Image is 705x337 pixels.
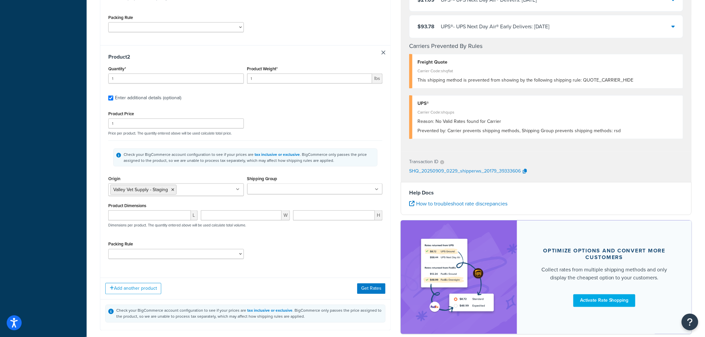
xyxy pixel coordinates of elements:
[108,111,134,116] label: Product Price
[357,283,385,294] button: Get Rates
[682,314,698,330] button: Open Resource Center
[108,203,146,208] label: Product Dimensions
[113,186,168,193] span: Valley Vet Supply - Staging
[372,74,382,84] span: lbs
[417,108,678,117] div: Carrier Code: shqups
[417,127,446,134] span: Prevented by:
[255,152,300,158] a: tax inclusive or exclusive
[409,200,507,207] a: How to troubleshoot rate discrepancies
[247,176,278,181] label: Shipping Group
[381,51,385,55] a: Remove Item
[533,247,676,261] div: Optimize options and convert more customers
[409,157,438,167] p: Transaction ID
[375,210,382,220] span: H
[247,74,372,84] input: 0.00
[417,23,434,30] span: $93.78
[107,223,246,227] p: Dimensions per product. The quantity entered above will be used calculate total volume.
[573,294,635,307] a: Activate Rate Shopping
[417,126,678,136] div: Carrier prevents shipping methods, Shipping Group prevents shipping methods: rsd
[417,118,434,125] span: Reason:
[417,58,678,67] div: Freight Quote
[108,96,113,101] input: Enter additional details (optional)
[417,99,678,108] div: UPS®
[533,266,676,282] div: Collect rates from multiple shipping methods and only display the cheapest option to your customers.
[108,66,126,71] label: Quantity*
[247,66,278,71] label: Product Weight*
[108,176,120,181] label: Origin
[108,54,382,60] h3: Product 2
[115,93,181,103] div: Enter additional details (optional)
[441,22,550,31] div: UPS® - UPS Next Day Air® Early Delivers: [DATE]
[105,283,161,294] button: Add another product
[247,308,293,314] a: tax inclusive or exclusive
[409,42,683,51] h4: Carriers Prevented By Rules
[108,242,133,247] label: Packing Rule
[409,189,683,197] h4: Help Docs
[417,77,634,84] span: This shipping method is prevented from showing by the following shipping rule: QUOTE_CARRIER_HIDE
[409,167,521,176] p: SHQ_20250909_0229_shipperws_20179_39333606
[107,131,384,136] p: Price per product. The quantity entered above will be used calculate total price.
[417,230,501,324] img: feature-image-rateshop-7084cbbcb2e67ef1d54c2e976f0e592697130d5817b016cf7cc7e13314366067.png
[191,210,198,220] span: L
[108,15,133,20] label: Packing Rule
[417,117,678,126] div: No Valid Rates found for Carrier
[282,210,290,220] span: W
[124,152,374,164] div: Check your BigCommerce account configuration to see if your prices are . BigCommerce only passes ...
[116,308,382,320] div: Check your BigCommerce account configuration to see if your prices are . BigCommerce only passes ...
[108,74,244,84] input: 0.0
[417,66,678,76] div: Carrier Code: shqflat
